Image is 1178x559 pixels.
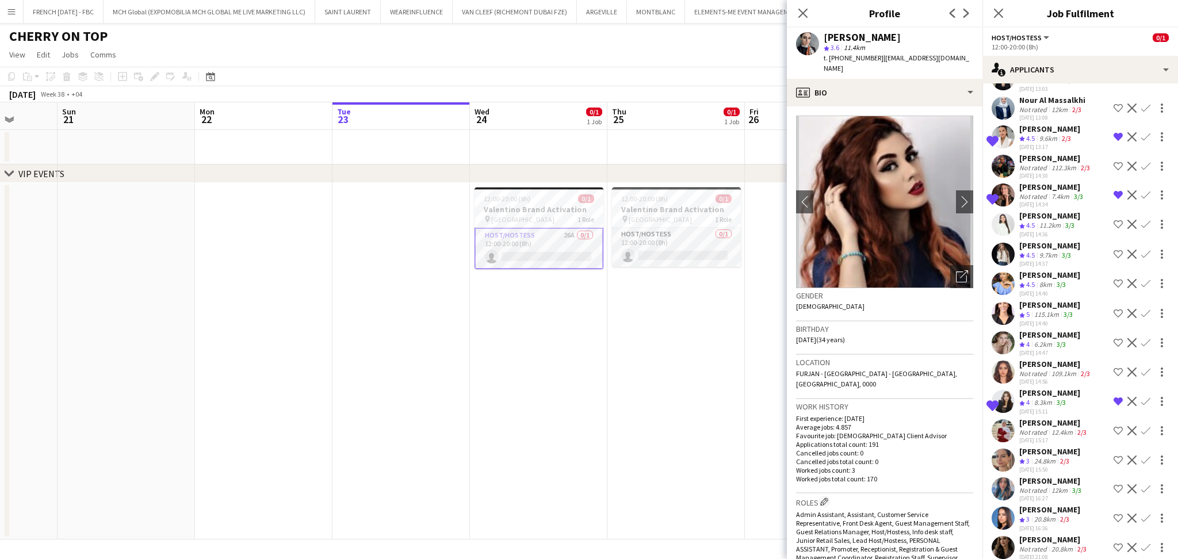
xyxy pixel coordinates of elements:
span: 5 [1026,310,1030,319]
span: Comms [90,49,116,60]
span: FURJAN - [GEOGRAPHIC_DATA] - [GEOGRAPHIC_DATA], [GEOGRAPHIC_DATA], 0000 [796,369,957,388]
span: 4.5 [1026,251,1035,259]
span: 12:00-20:00 (8h) [484,194,530,203]
div: [DATE] 14:37 [1019,260,1080,267]
span: Tue [337,106,351,117]
app-skills-label: 2/3 [1077,545,1087,553]
div: [PERSON_NAME] [1019,534,1089,545]
button: Host/Hostess [992,33,1051,42]
span: 3 [1026,515,1030,523]
div: Not rated [1019,428,1049,437]
div: 9.6km [1037,134,1060,144]
h3: Valentino Brand Activation [612,204,741,215]
div: [DATE] 15:11 [1019,408,1080,415]
div: [PERSON_NAME] [1019,330,1080,340]
span: Host/Hostess [992,33,1042,42]
button: WEAREINFLUENCE [381,1,453,23]
div: [DATE] 14:30 [1019,172,1092,179]
span: | [EMAIL_ADDRESS][DOMAIN_NAME] [824,53,969,72]
img: Crew avatar or photo [796,116,973,288]
span: 3.6 [831,43,839,52]
button: ARGEVILLE [577,1,627,23]
div: Not rated [1019,192,1049,201]
div: [PERSON_NAME] [1019,270,1080,280]
div: [DATE] 13:08 [1019,114,1085,121]
div: [DATE] 13:03 [1019,85,1080,93]
div: 1 Job [724,117,739,126]
h3: Birthday [796,324,973,334]
app-skills-label: 3/3 [1074,192,1083,201]
a: Comms [86,47,121,62]
span: 4.5 [1026,280,1035,289]
p: Cancelled jobs count: 0 [796,449,973,457]
div: Not rated [1019,105,1049,114]
button: FRENCH [DATE] - FBC [24,1,104,23]
h1: CHERRY ON TOP [9,28,108,45]
app-job-card: 12:00-20:00 (8h)0/1Valentino Brand Activation [GEOGRAPHIC_DATA]1 RoleHost/Hostess0/112:00-20:00 (8h) [612,187,741,267]
div: 7.4km [1049,192,1072,201]
app-skills-label: 2/3 [1077,428,1087,437]
div: [PERSON_NAME] [1019,153,1092,163]
span: 12:00-20:00 (8h) [621,194,668,203]
div: 20.8km [1049,545,1075,553]
app-skills-label: 2/3 [1060,457,1069,465]
span: 3 [1026,457,1030,465]
div: [DATE] 15:50 [1019,466,1080,473]
div: [PERSON_NAME] [1019,418,1089,428]
div: +04 [71,90,82,98]
div: [DATE] 14:47 [1019,349,1080,357]
div: [PERSON_NAME] [1019,446,1080,457]
div: 112.3km [1049,163,1078,172]
span: Sun [62,106,76,117]
h3: Job Fulfilment [982,6,1178,21]
app-job-card: 12:00-20:00 (8h)0/1Valentino Brand Activation [GEOGRAPHIC_DATA]1 RoleHost/Hostess26A0/112:00-20:0... [475,187,603,269]
div: [DATE] 14:56 [1019,378,1092,385]
span: [DATE] (34 years) [796,335,845,344]
div: [DATE] 14:40 [1019,290,1080,297]
div: Not rated [1019,545,1049,553]
app-skills-label: 3/3 [1065,221,1074,229]
div: [PERSON_NAME] [1019,210,1080,221]
span: Jobs [62,49,79,60]
div: [DATE] 13:17 [1019,143,1080,151]
app-card-role: Host/Hostess0/112:00-20:00 (8h) [612,228,741,267]
div: [PERSON_NAME] [824,32,901,43]
div: 24.8km [1032,457,1058,466]
div: 12km [1049,105,1070,114]
div: 9.7km [1037,251,1060,261]
div: Nour Al Massalkhi [1019,95,1085,105]
div: [PERSON_NAME] [1019,504,1080,515]
button: MONTBLANC [627,1,685,23]
div: [DATE] [9,89,36,100]
button: MCH Global (EXPOMOBILIA MCH GLOBAL ME LIVE MARKETING LLC) [104,1,315,23]
h3: Valentino Brand Activation [475,204,603,215]
span: View [9,49,25,60]
div: 11.2km [1037,221,1063,231]
span: Mon [200,106,215,117]
span: 4.5 [1026,221,1035,229]
a: View [5,47,30,62]
p: Worked jobs count: 3 [796,466,973,474]
span: 23 [335,113,351,126]
div: 109.1km [1049,369,1078,378]
p: Average jobs: 4.857 [796,423,973,431]
div: 6.2km [1032,340,1054,350]
app-skills-label: 3/3 [1057,398,1066,407]
app-skills-label: 3/3 [1057,280,1066,289]
div: [DATE] 16:27 [1019,495,1084,502]
div: [PERSON_NAME] [1019,240,1080,251]
div: [PERSON_NAME] [1019,182,1085,192]
div: [PERSON_NAME] [1019,124,1080,134]
app-skills-label: 2/3 [1081,163,1090,172]
span: Week 38 [38,90,67,98]
div: 20.8km [1032,515,1058,524]
span: 4.5 [1026,134,1035,143]
div: Not rated [1019,369,1049,378]
button: SAINT LAURENT [315,1,381,23]
span: 21 [60,113,76,126]
div: [PERSON_NAME] [1019,388,1080,398]
div: [PERSON_NAME] [1019,359,1092,369]
div: 8km [1037,280,1054,290]
span: 25 [610,113,626,126]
